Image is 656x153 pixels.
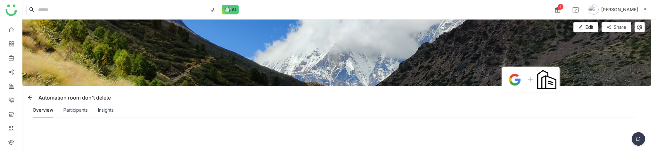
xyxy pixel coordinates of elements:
[558,4,563,10] div: 1
[25,93,111,103] div: Automation room don't delete
[602,22,631,32] button: Share
[586,24,593,31] span: Edit
[33,107,53,114] div: Overview
[572,7,579,13] img: help.svg
[588,4,599,15] img: avatar
[614,24,626,31] span: Share
[98,107,114,114] div: Insights
[63,107,88,114] div: Participants
[587,4,648,15] button: [PERSON_NAME]
[222,5,239,14] img: ask-buddy-normal.svg
[630,132,646,148] img: dsr-chat-floating.svg
[601,6,638,13] span: [PERSON_NAME]
[5,4,17,16] img: logo
[573,22,598,32] button: Edit
[210,7,216,12] img: search-type.svg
